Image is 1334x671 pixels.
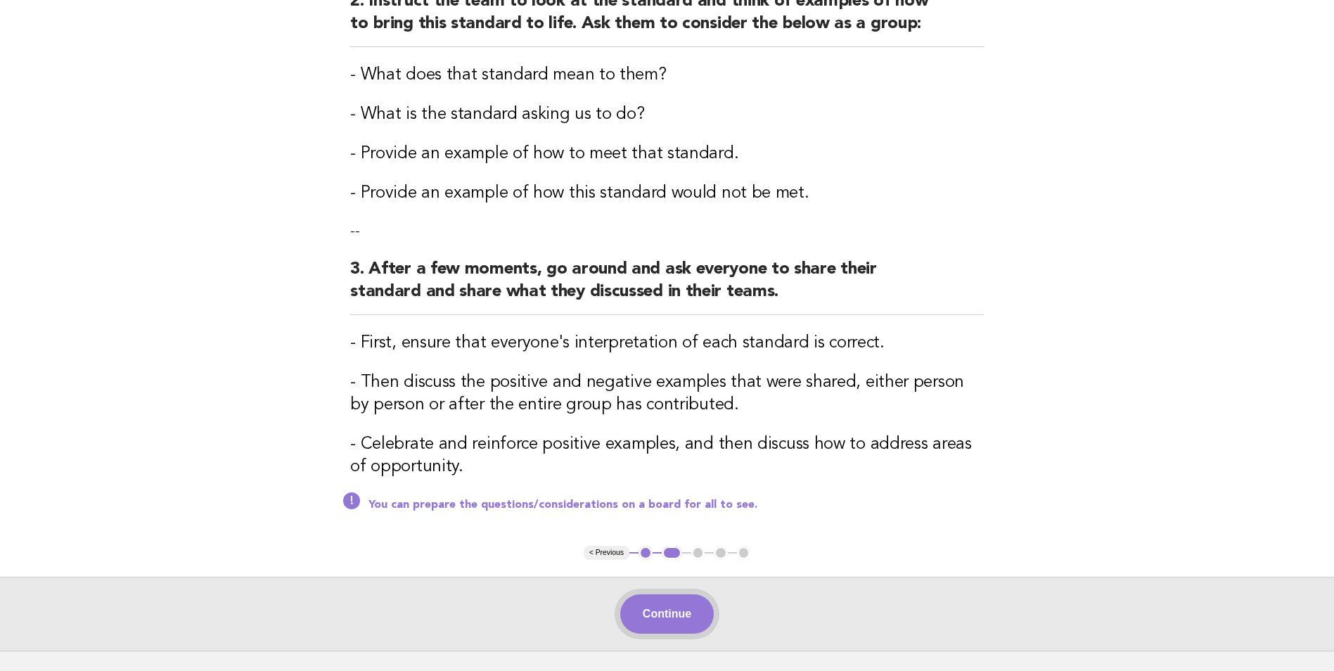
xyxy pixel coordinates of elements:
button: < Previous [584,546,629,560]
h3: - What is the standard asking us to do? [350,103,984,126]
h3: - Provide an example of how to meet that standard. [350,143,984,165]
h3: - What does that standard mean to them? [350,64,984,87]
button: Continue [620,594,714,634]
p: -- [350,222,984,241]
p: You can prepare the questions/considerations on a board for all to see. [368,498,984,512]
button: 1 [639,546,653,560]
button: 2 [662,546,682,560]
h2: 3. After a few moments, go around and ask everyone to share their standard and share what they di... [350,258,984,315]
h3: - Provide an example of how this standard would not be met. [350,182,984,205]
h3: - First, ensure that everyone's interpretation of each standard is correct. [350,332,984,354]
h3: - Celebrate and reinforce positive examples, and then discuss how to address areas of opportunity. [350,433,984,478]
h3: - Then discuss the positive and negative examples that were shared, either person by person or af... [350,371,984,416]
